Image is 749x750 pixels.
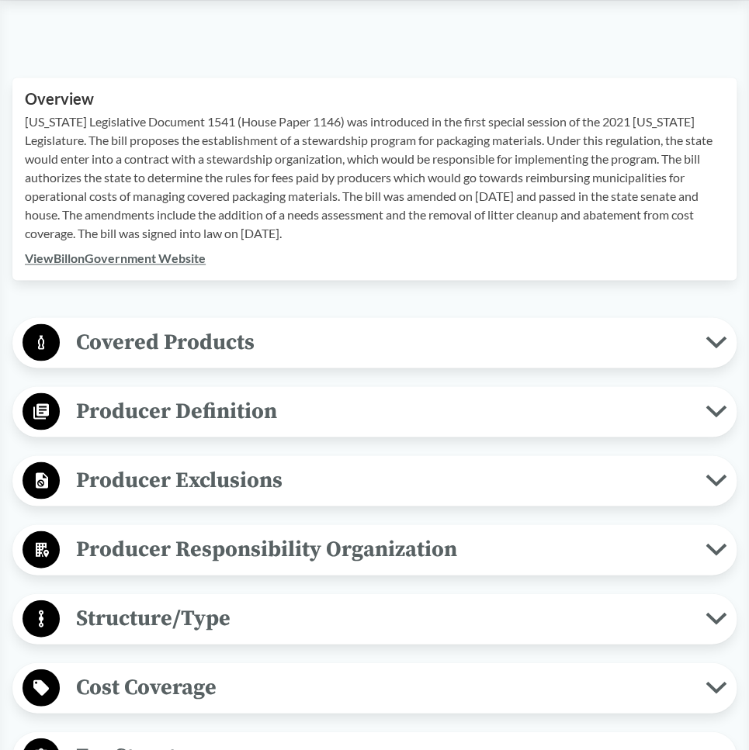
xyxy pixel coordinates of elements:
[60,324,706,359] span: Covered Products
[18,392,731,431] button: Producer Definition
[60,531,706,566] span: Producer Responsibility Organization
[60,462,706,497] span: Producer Exclusions
[60,393,706,428] span: Producer Definition
[25,112,724,243] p: [US_STATE] Legislative Document 1541 (House Paper 1146) was introduced in the first special sessi...
[18,530,731,569] button: Producer Responsibility Organization
[18,599,731,638] button: Structure/Type
[25,90,724,108] h2: Overview
[18,461,731,500] button: Producer Exclusions
[18,323,731,362] button: Covered Products
[25,251,206,265] a: ViewBillonGovernment Website
[60,600,706,635] span: Structure/Type
[18,668,731,707] button: Cost Coverage
[60,669,706,704] span: Cost Coverage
